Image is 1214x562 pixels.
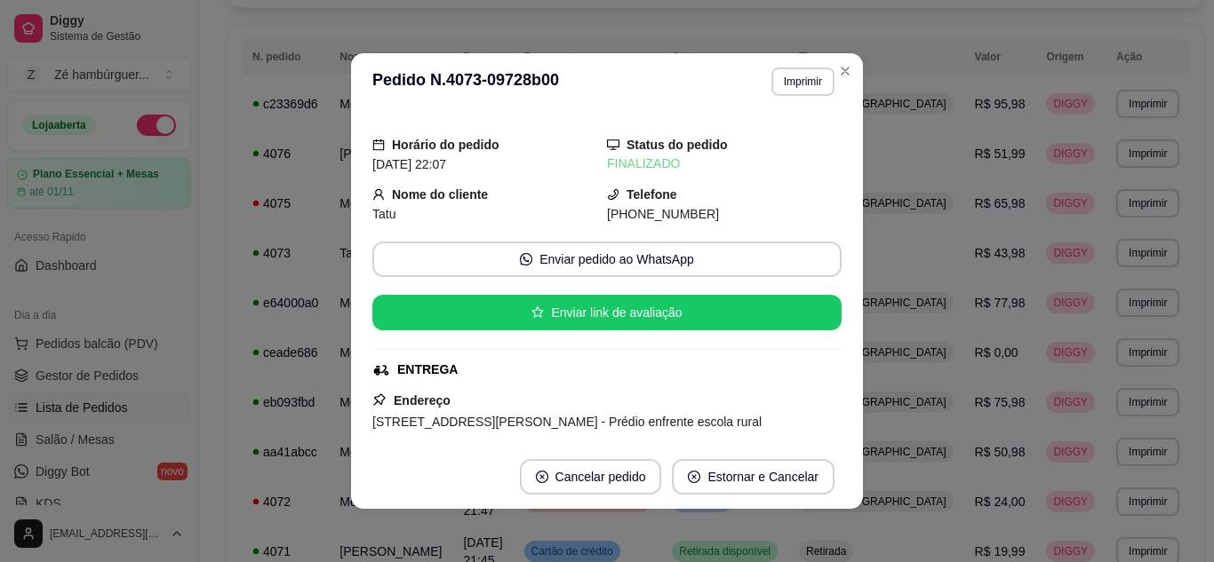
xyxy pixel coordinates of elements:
[536,471,548,483] span: close-circle
[531,306,544,319] span: star
[372,157,446,171] span: [DATE] 22:07
[372,392,387,407] span: pushpin
[372,207,395,221] span: Tatu
[372,67,559,96] h3: Pedido N. 4073-09728b00
[392,138,499,152] strong: Horário do pedido
[607,154,842,173] div: FINALIZADO
[771,67,835,96] button: Imprimir
[607,207,719,221] span: [PHONE_NUMBER]
[392,187,488,202] strong: Nome do cliente
[627,187,677,202] strong: Telefone
[688,471,700,483] span: close-circle
[372,139,385,151] span: calendar
[627,138,728,152] strong: Status do pedido
[520,459,662,495] button: close-circleCancelar pedido
[831,57,859,85] button: Close
[372,415,762,429] span: [STREET_ADDRESS][PERSON_NAME] - Prédio enfrente escola rural
[607,188,619,201] span: phone
[607,139,619,151] span: desktop
[372,295,842,330] button: starEnviar link de avaliação
[672,459,835,495] button: close-circleEstornar e Cancelar
[397,360,458,379] div: ENTREGA
[372,241,842,277] button: whats-appEnviar pedido ao WhatsApp
[372,188,385,201] span: user
[520,253,532,265] span: whats-app
[394,393,451,408] strong: Endereço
